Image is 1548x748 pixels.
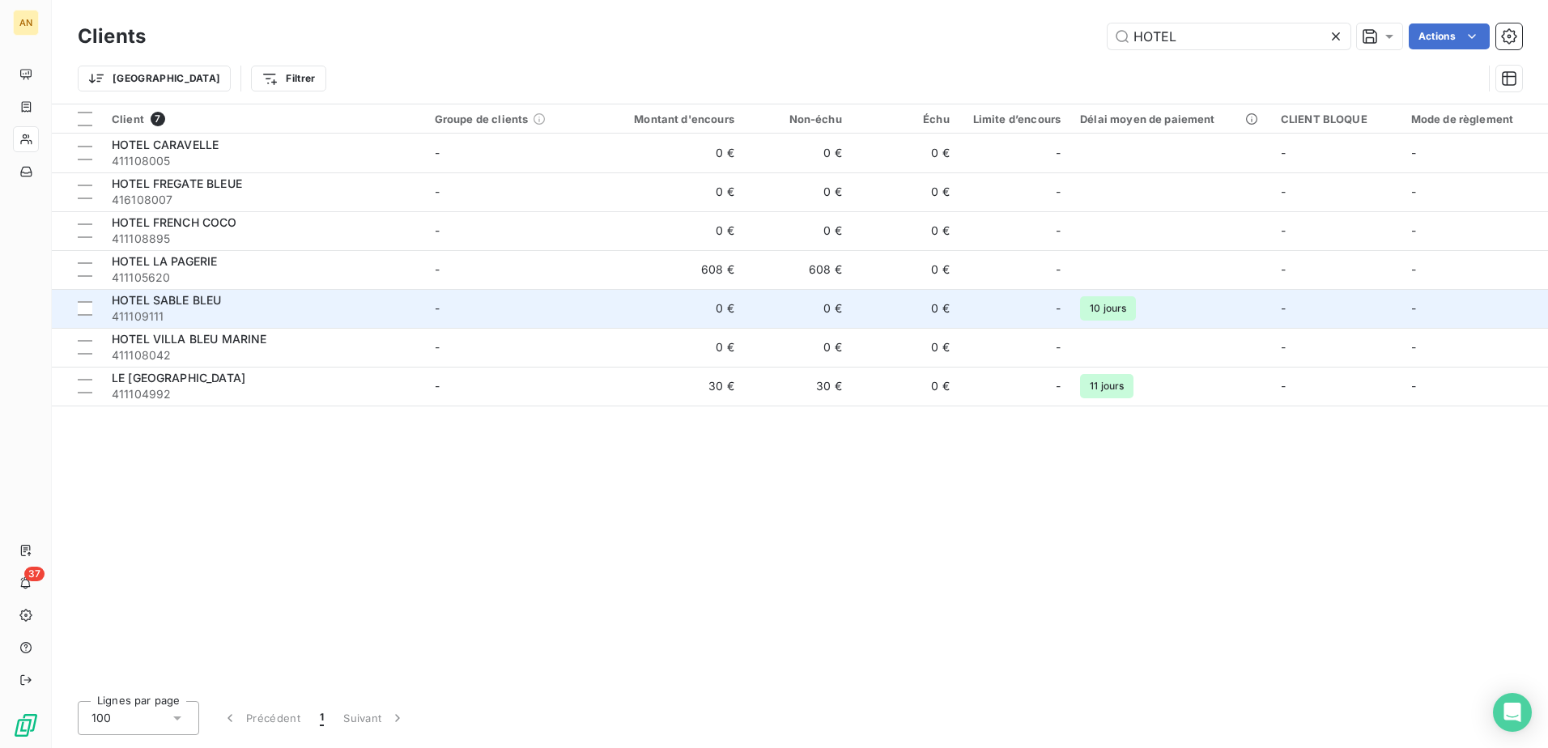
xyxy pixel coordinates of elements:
[112,308,415,325] span: 411109111
[861,113,950,125] div: Échu
[600,172,744,211] td: 0 €
[1281,185,1286,198] span: -
[852,250,959,289] td: 0 €
[1411,146,1416,159] span: -
[13,712,39,738] img: Logo LeanPay
[610,113,734,125] div: Montant d'encours
[1411,113,1538,125] div: Mode de règlement
[852,328,959,367] td: 0 €
[112,386,415,402] span: 411104992
[435,340,440,354] span: -
[1056,261,1061,278] span: -
[151,112,165,126] span: 7
[744,289,852,328] td: 0 €
[1281,301,1286,315] span: -
[754,113,842,125] div: Non-échu
[1080,113,1261,125] div: Délai moyen de paiement
[435,146,440,159] span: -
[600,328,744,367] td: 0 €
[1281,379,1286,393] span: -
[1056,184,1061,200] span: -
[1056,339,1061,355] span: -
[1409,23,1490,49] button: Actions
[600,211,744,250] td: 0 €
[112,231,415,247] span: 411108895
[435,379,440,393] span: -
[744,211,852,250] td: 0 €
[852,172,959,211] td: 0 €
[600,367,744,406] td: 30 €
[1056,300,1061,317] span: -
[112,332,266,346] span: HOTEL VILLA BLEU MARINE
[852,289,959,328] td: 0 €
[1056,145,1061,161] span: -
[1080,374,1133,398] span: 11 jours
[1411,262,1416,276] span: -
[1411,223,1416,237] span: -
[112,113,144,125] span: Client
[24,567,45,581] span: 37
[1281,262,1286,276] span: -
[852,367,959,406] td: 0 €
[852,211,959,250] td: 0 €
[1411,301,1416,315] span: -
[112,192,415,208] span: 416108007
[1056,223,1061,239] span: -
[320,710,324,726] span: 1
[212,701,310,735] button: Précédent
[78,66,231,91] button: [GEOGRAPHIC_DATA]
[600,289,744,328] td: 0 €
[744,328,852,367] td: 0 €
[1108,23,1350,49] input: Rechercher
[1056,378,1061,394] span: -
[13,10,39,36] div: AN
[435,223,440,237] span: -
[1411,185,1416,198] span: -
[744,172,852,211] td: 0 €
[112,347,415,363] span: 411108042
[112,371,245,385] span: LE [GEOGRAPHIC_DATA]
[600,250,744,289] td: 608 €
[112,293,221,307] span: HOTEL SABLE BLEU
[1281,223,1286,237] span: -
[600,134,744,172] td: 0 €
[1411,340,1416,354] span: -
[112,270,415,286] span: 411105620
[1281,113,1392,125] div: CLIENT BLOQUE
[435,262,440,276] span: -
[969,113,1061,125] div: Limite d’encours
[852,134,959,172] td: 0 €
[1411,379,1416,393] span: -
[112,153,415,169] span: 411108005
[112,138,219,151] span: HOTEL CARAVELLE
[744,250,852,289] td: 608 €
[91,710,111,726] span: 100
[744,134,852,172] td: 0 €
[334,701,415,735] button: Suivant
[1080,296,1136,321] span: 10 jours
[1493,693,1532,732] div: Open Intercom Messenger
[1281,146,1286,159] span: -
[435,113,529,125] span: Groupe de clients
[310,701,334,735] button: 1
[1281,340,1286,354] span: -
[78,22,146,51] h3: Clients
[112,254,217,268] span: HOTEL LA PAGERIE
[251,66,325,91] button: Filtrer
[112,176,242,190] span: HOTEL FREGATE BLEUE
[435,185,440,198] span: -
[112,215,237,229] span: HOTEL FRENCH COCO
[435,301,440,315] span: -
[744,367,852,406] td: 30 €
